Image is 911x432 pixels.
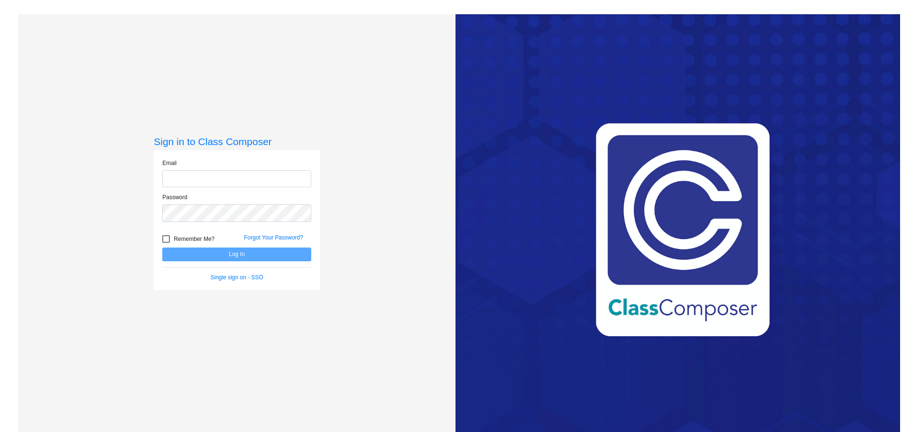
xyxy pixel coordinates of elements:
[244,234,303,241] a: Forgot Your Password?
[162,193,187,202] label: Password
[162,248,311,261] button: Log In
[162,159,177,167] label: Email
[211,274,263,281] a: Single sign on - SSO
[174,233,214,245] span: Remember Me?
[154,136,320,147] h3: Sign in to Class Composer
